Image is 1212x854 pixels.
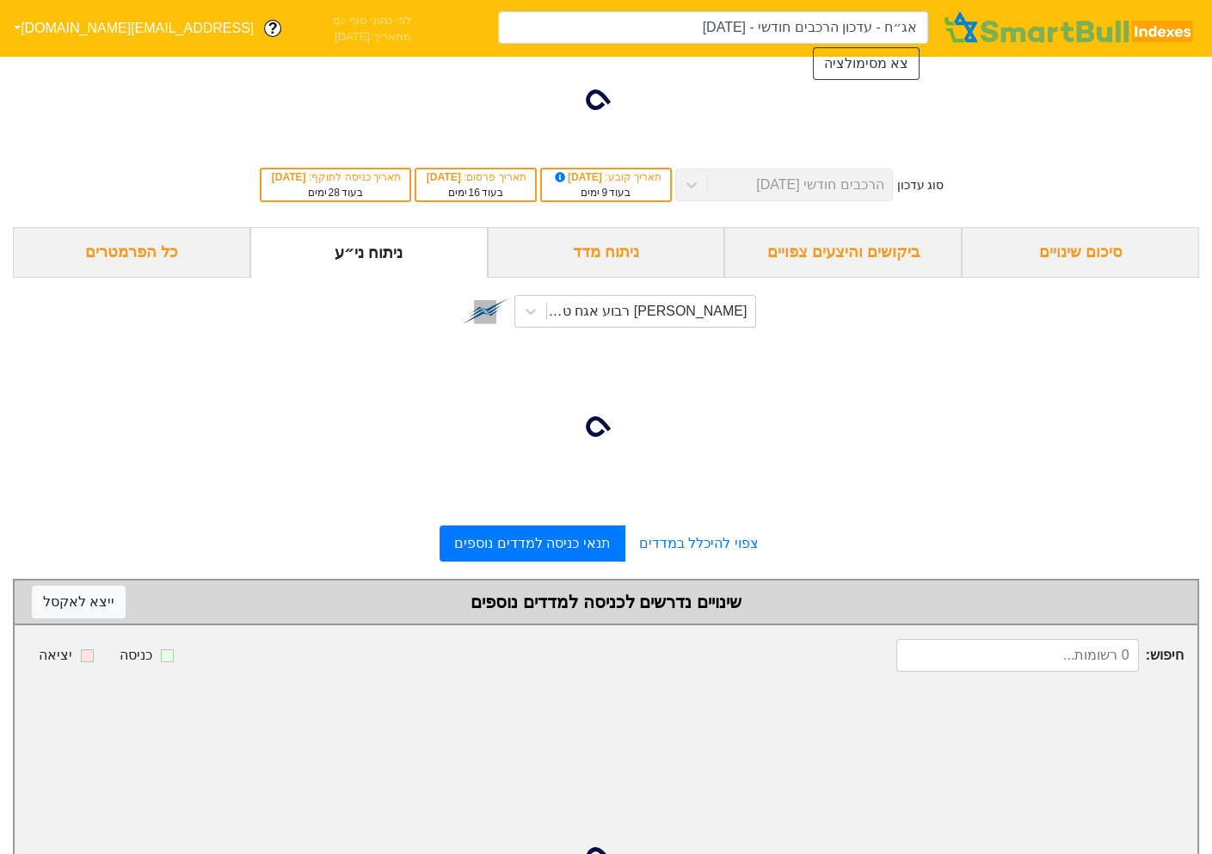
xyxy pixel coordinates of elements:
button: צא מסימולציה [813,47,920,80]
div: שינויים נדרשים לכניסה למדדים נוספים [32,589,1180,615]
img: tase link [463,289,508,334]
div: ביקושים והיצעים צפויים [724,227,962,278]
div: כניסה [120,645,152,666]
div: תאריך קובע : [551,169,661,185]
input: אג״ח - עדכון הרכבים חודשי - 29/09/25 [498,11,928,44]
span: חיפוש : [896,639,1184,672]
span: ? [268,17,278,40]
img: SmartBull [941,11,1198,46]
input: 0 רשומות... [896,639,1139,672]
div: בעוד ימים [270,185,401,200]
img: loading... [586,79,627,120]
div: סיכום שינויים [962,227,1199,278]
span: [DATE] [272,171,309,183]
div: [PERSON_NAME] רבוע אגח ט (1197284) [545,301,748,322]
span: 16 [469,187,480,199]
div: תאריך כניסה לתוקף : [270,169,401,185]
span: [DATE] [552,171,606,183]
div: ניתוח מדד [488,227,725,278]
a: תנאי כניסה למדדים נוספים [440,525,624,562]
span: [DATE] [427,171,464,183]
div: ניתוח ני״ע [250,227,488,278]
a: צפוי להיכלל במדדים [625,526,772,561]
button: ייצא לאקסל [32,586,126,618]
span: 9 [601,187,607,199]
div: תאריך פרסום : [425,169,526,185]
div: יציאה [39,645,72,666]
div: סוג עדכון [896,176,944,194]
div: בעוד ימים [425,185,526,200]
span: לפי נתוני סוף יום מתאריך [DATE] [292,12,410,46]
div: כל הפרמטרים [13,227,250,278]
img: loading... [586,406,627,447]
span: 28 [329,187,340,199]
div: בעוד ימים [551,185,661,200]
